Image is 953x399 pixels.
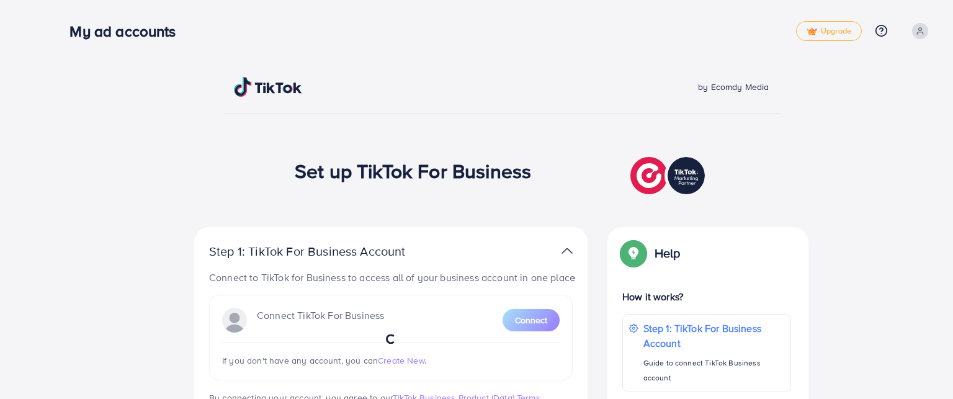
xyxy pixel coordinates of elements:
img: TikTok partner [630,154,708,197]
span: by Ecomdy Media [698,81,769,93]
span: Upgrade [807,27,851,36]
h3: My ad accounts [69,22,186,40]
img: tick [807,27,817,36]
p: Step 1: TikTok For Business Account [643,321,784,351]
h1: Set up TikTok For Business [295,159,531,182]
a: tickUpgrade [796,21,862,41]
img: TikTok [234,77,302,97]
p: Guide to connect TikTok Business account [643,356,784,385]
p: How it works? [622,289,791,304]
p: Help [655,246,681,261]
p: Step 1: TikTok For Business Account [209,244,445,259]
img: TikTok partner [562,242,573,260]
img: Popup guide [622,242,645,264]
